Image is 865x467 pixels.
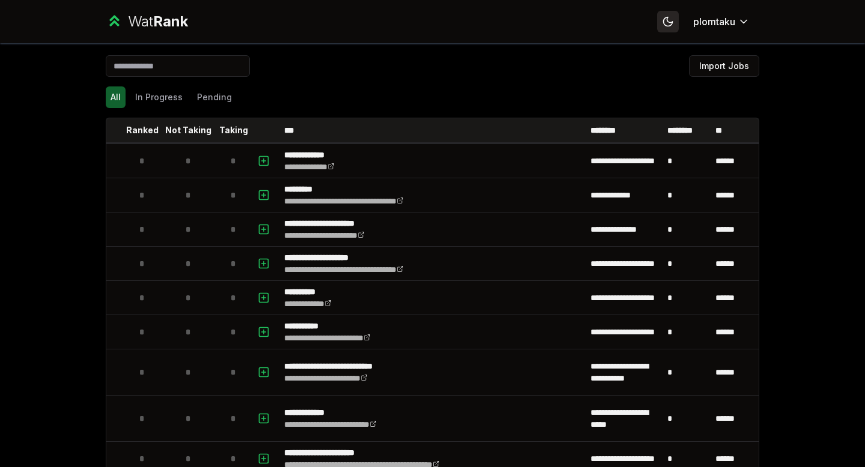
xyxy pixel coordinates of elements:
p: Taking [219,124,248,136]
div: Wat [128,12,188,31]
span: Rank [153,13,188,30]
button: Import Jobs [689,55,759,77]
button: Pending [192,86,237,108]
button: In Progress [130,86,187,108]
span: plomtaku [693,14,735,29]
button: plomtaku [684,11,759,32]
p: Ranked [126,124,159,136]
p: Not Taking [165,124,211,136]
button: All [106,86,126,108]
a: WatRank [106,12,188,31]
